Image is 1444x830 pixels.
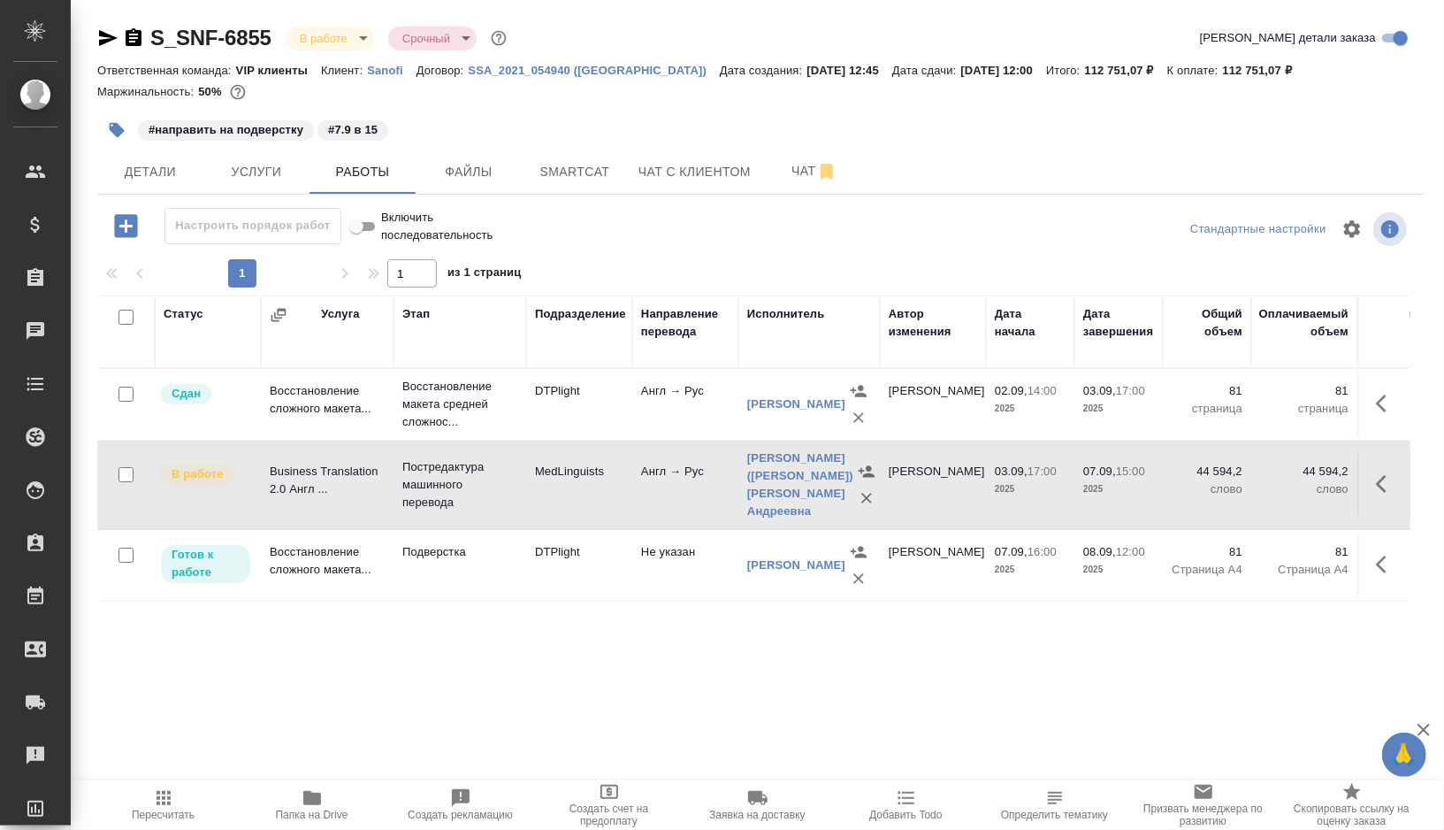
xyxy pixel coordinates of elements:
[1028,384,1057,397] p: 14:00
[889,305,977,341] div: Автор изменения
[995,465,1028,478] p: 03.09,
[367,62,416,77] a: Sanofi
[149,121,303,139] p: #направить на подверстку
[1200,29,1376,47] span: [PERSON_NAME] детали заказа
[226,81,249,104] button: 47186.20 RUB;
[172,385,201,403] p: Сдан
[447,262,522,288] span: из 1 страниц
[1083,305,1154,341] div: Дата завершения
[1172,400,1242,418] p: страница
[832,780,981,830] button: Добавить Todo
[1172,561,1242,579] p: Страница А4
[638,161,751,183] span: Чат с клиентом
[1260,561,1348,579] p: Страница А4
[816,161,837,182] svg: Отписаться
[747,305,825,323] div: Исполнитель
[294,31,353,46] button: В работе
[261,454,393,516] td: Business Translation 2.0 Англ ...
[995,384,1028,397] p: 02.09,
[159,463,252,487] div: Исполнитель выполняет работу
[1382,733,1426,777] button: 🙏
[321,64,367,77] p: Клиент:
[236,64,321,77] p: VIP клиенты
[136,121,316,136] span: направить на подверстку
[535,780,684,830] button: Создать счет на предоплату
[1140,803,1267,827] span: Призвать менеджера по развитию
[1085,64,1167,77] p: 112 751,07 ₽
[132,809,195,821] span: Пересчитать
[1365,463,1408,505] button: Здесь прячутся важные кнопки
[397,31,455,46] button: Срочный
[1260,543,1348,561] p: 81
[806,64,892,77] p: [DATE] 12:45
[97,27,118,49] button: Скопировать ссылку для ЯМессенджера
[1129,780,1278,830] button: Призвать менеджера по развитию
[89,780,238,830] button: Пересчитать
[747,397,845,411] a: [PERSON_NAME]
[1028,465,1057,478] p: 17:00
[276,809,348,821] span: Папка на Drive
[1288,803,1416,827] span: Скопировать ссылку на оценку заказа
[880,534,986,596] td: [PERSON_NAME]
[526,373,632,435] td: DTPlight
[159,543,252,585] div: Исполнитель может приступить к работе
[321,305,359,323] div: Услуга
[869,809,942,821] span: Добавить Todo
[880,454,986,516] td: [PERSON_NAME]
[1260,463,1348,480] p: 44 594,2
[880,373,986,435] td: [PERSON_NAME]
[546,803,673,827] span: Создать счет на предоплату
[123,27,144,49] button: Скопировать ссылку
[1083,384,1116,397] p: 03.09,
[388,27,477,50] div: В работе
[1260,382,1348,400] p: 81
[316,121,390,136] span: 7.9 в 15
[150,26,271,50] a: S_SNF-6855
[426,161,511,183] span: Файлы
[97,85,198,98] p: Маржинальность:
[468,62,720,77] a: SSA_2021_054940 ([GEOGRAPHIC_DATA])
[214,161,299,183] span: Услуги
[1389,736,1419,773] span: 🙏
[1278,780,1426,830] button: Скопировать ссылку на оценку заказа
[1083,465,1116,478] p: 07.09,
[286,27,374,50] div: В работе
[172,546,240,581] p: Готов к работе
[238,780,386,830] button: Папка на Drive
[1186,216,1331,243] div: split button
[1116,384,1145,397] p: 17:00
[367,64,416,77] p: Sanofi
[853,485,880,511] button: Удалить
[747,558,845,572] a: [PERSON_NAME]
[709,809,805,821] span: Заявка на доставку
[892,64,960,77] p: Дата сдачи:
[960,64,1046,77] p: [DATE] 12:00
[981,780,1129,830] button: Определить тематику
[1028,545,1057,558] p: 16:00
[1259,305,1348,341] div: Оплачиваемый объем
[1331,208,1373,250] span: Настроить таблицу
[97,64,236,77] p: Ответственная команда:
[1046,64,1084,77] p: Итого:
[684,780,832,830] button: Заявка на доставку
[853,458,880,485] button: Назначить
[1172,382,1242,400] p: 81
[995,480,1066,498] p: 2025
[1223,64,1305,77] p: 112 751,07 ₽
[720,64,806,77] p: Дата создания:
[328,121,378,139] p: #7.9 в 15
[1083,400,1154,418] p: 2025
[995,561,1066,579] p: 2025
[261,534,393,596] td: Восстановление сложного макета...
[845,565,872,592] button: Удалить
[632,454,738,516] td: Англ → Рус
[1260,480,1348,498] p: слово
[641,305,730,341] div: Направление перевода
[487,27,510,50] button: Доп статусы указывают на важность/срочность заказа
[1172,543,1242,561] p: 81
[632,534,738,596] td: Не указан
[108,161,193,183] span: Детали
[1172,480,1242,498] p: слово
[1083,561,1154,579] p: 2025
[532,161,617,183] span: Smartcat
